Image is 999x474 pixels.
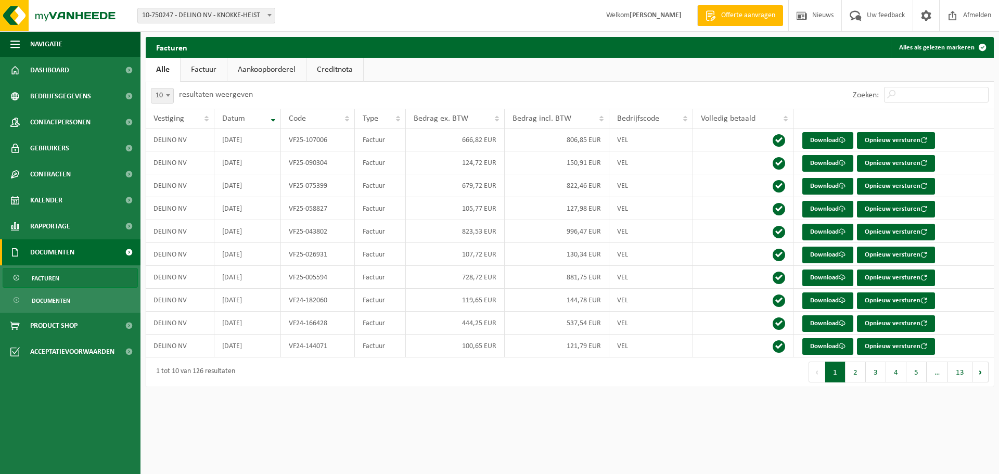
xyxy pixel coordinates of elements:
[857,338,935,355] button: Opnieuw versturen
[30,109,91,135] span: Contactpersonen
[355,312,406,335] td: Factuur
[30,161,71,187] span: Contracten
[906,362,927,382] button: 5
[214,335,281,357] td: [DATE]
[609,151,694,174] td: VEL
[857,292,935,309] button: Opnieuw versturen
[853,91,879,99] label: Zoeken:
[306,58,363,82] a: Creditnota
[609,335,694,357] td: VEL
[697,5,783,26] a: Offerte aanvragen
[355,243,406,266] td: Factuur
[609,243,694,266] td: VEL
[151,88,173,103] span: 10
[505,335,609,357] td: 121,79 EUR
[153,114,184,123] span: Vestiging
[30,239,74,265] span: Documenten
[214,197,281,220] td: [DATE]
[857,155,935,172] button: Opnieuw versturen
[505,129,609,151] td: 806,85 EUR
[30,135,69,161] span: Gebruikers
[355,335,406,357] td: Factuur
[505,289,609,312] td: 144,78 EUR
[617,114,659,123] span: Bedrijfscode
[30,57,69,83] span: Dashboard
[866,362,886,382] button: 3
[802,132,853,149] a: Download
[30,83,91,109] span: Bedrijfsgegevens
[609,174,694,197] td: VEL
[609,266,694,289] td: VEL
[281,151,355,174] td: VF25-090304
[505,266,609,289] td: 881,75 EUR
[32,291,70,311] span: Documenten
[30,339,114,365] span: Acceptatievoorwaarden
[355,220,406,243] td: Factuur
[857,201,935,217] button: Opnieuw versturen
[857,315,935,332] button: Opnieuw versturen
[214,312,281,335] td: [DATE]
[146,197,214,220] td: DELINO NV
[891,37,993,58] button: Alles als gelezen markeren
[146,243,214,266] td: DELINO NV
[802,155,853,172] a: Download
[406,335,505,357] td: 100,65 EUR
[146,151,214,174] td: DELINO NV
[281,335,355,357] td: VF24-144071
[355,174,406,197] td: Factuur
[406,220,505,243] td: 823,53 EUR
[179,91,253,99] label: resultaten weergeven
[281,312,355,335] td: VF24-166428
[609,197,694,220] td: VEL
[505,197,609,220] td: 127,98 EUR
[146,129,214,151] td: DELINO NV
[857,132,935,149] button: Opnieuw versturen
[146,58,180,82] a: Alle
[146,312,214,335] td: DELINO NV
[214,220,281,243] td: [DATE]
[927,362,948,382] span: …
[513,114,571,123] span: Bedrag incl. BTW
[3,268,138,288] a: Facturen
[406,243,505,266] td: 107,72 EUR
[214,289,281,312] td: [DATE]
[857,178,935,195] button: Opnieuw versturen
[505,220,609,243] td: 996,47 EUR
[406,129,505,151] td: 666,82 EUR
[825,362,846,382] button: 1
[146,220,214,243] td: DELINO NV
[281,220,355,243] td: VF25-043802
[146,289,214,312] td: DELINO NV
[505,174,609,197] td: 822,46 EUR
[146,37,198,57] h2: Facturen
[281,129,355,151] td: VF25-107006
[30,187,62,213] span: Kalender
[857,224,935,240] button: Opnieuw versturen
[609,312,694,335] td: VEL
[214,129,281,151] td: [DATE]
[886,362,906,382] button: 4
[630,11,682,19] strong: [PERSON_NAME]
[3,290,138,310] a: Documenten
[181,58,227,82] a: Factuur
[363,114,378,123] span: Type
[355,151,406,174] td: Factuur
[214,174,281,197] td: [DATE]
[505,151,609,174] td: 150,91 EUR
[809,362,825,382] button: Previous
[802,292,853,309] a: Download
[846,362,866,382] button: 2
[214,243,281,266] td: [DATE]
[281,289,355,312] td: VF24-182060
[138,8,275,23] span: 10-750247 - DELINO NV - KNOKKE-HEIST
[146,266,214,289] td: DELINO NV
[802,201,853,217] a: Download
[137,8,275,23] span: 10-750247 - DELINO NV - KNOKKE-HEIST
[802,247,853,263] a: Download
[151,88,174,104] span: 10
[802,315,853,332] a: Download
[609,289,694,312] td: VEL
[609,220,694,243] td: VEL
[355,266,406,289] td: Factuur
[214,266,281,289] td: [DATE]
